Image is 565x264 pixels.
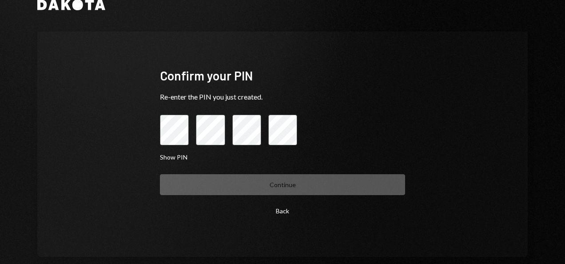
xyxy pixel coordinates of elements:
input: pin code 3 of 4 [232,115,261,145]
div: Re-enter the PIN you just created. [160,92,405,102]
div: Confirm your PIN [160,67,405,84]
button: Show PIN [160,153,187,162]
input: pin code 1 of 4 [160,115,189,145]
button: Back [160,200,405,221]
input: pin code 2 of 4 [196,115,225,145]
input: pin code 4 of 4 [268,115,297,145]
